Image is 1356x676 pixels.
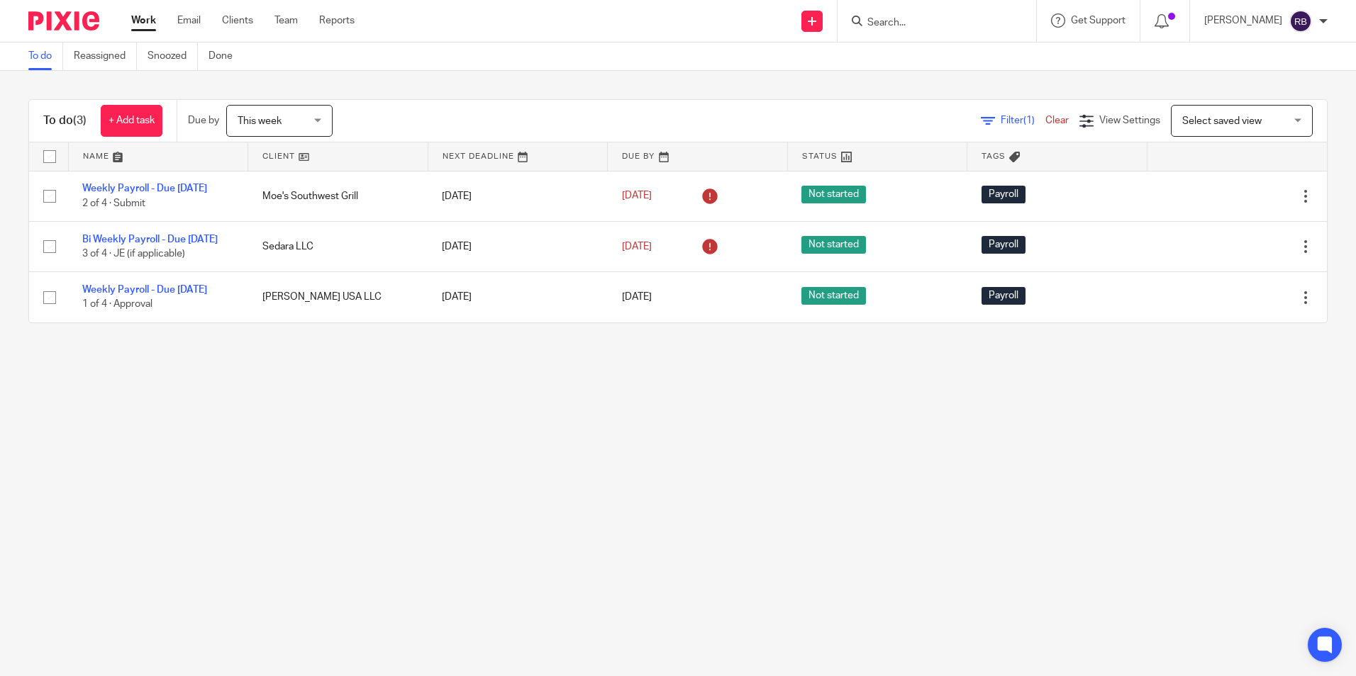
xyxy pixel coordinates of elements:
[73,115,87,126] span: (3)
[866,17,994,30] input: Search
[1182,116,1262,126] span: Select saved view
[1289,10,1312,33] img: svg%3E
[28,11,99,30] img: Pixie
[148,43,198,70] a: Snoozed
[177,13,201,28] a: Email
[248,171,428,221] td: Moe's Southwest Grill
[428,171,608,221] td: [DATE]
[209,43,243,70] a: Done
[982,186,1026,203] span: Payroll
[1071,16,1126,26] span: Get Support
[82,249,185,259] span: 3 of 4 · JE (if applicable)
[1023,116,1035,125] span: (1)
[82,300,152,310] span: 1 of 4 · Approval
[1099,116,1160,125] span: View Settings
[248,221,428,271] td: Sedara LLC
[82,184,207,193] a: Weekly Payroll - Due [DATE]
[131,13,156,28] a: Work
[248,272,428,322] td: [PERSON_NAME] USA LLC
[982,287,1026,305] span: Payroll
[28,43,63,70] a: To do
[74,43,137,70] a: Reassigned
[801,236,866,254] span: Not started
[982,152,1006,160] span: Tags
[82,285,207,295] a: Weekly Payroll - Due [DATE]
[43,113,87,128] h1: To do
[428,221,608,271] td: [DATE]
[82,235,218,244] a: Bi Weekly Payroll - Due [DATE]
[801,186,866,203] span: Not started
[1045,116,1069,125] a: Clear
[274,13,298,28] a: Team
[801,287,866,305] span: Not started
[982,236,1026,254] span: Payroll
[319,13,355,28] a: Reports
[188,113,219,128] p: Due by
[622,292,652,302] span: [DATE]
[622,242,652,252] span: [DATE]
[1001,116,1045,125] span: Filter
[1204,13,1282,28] p: [PERSON_NAME]
[222,13,253,28] a: Clients
[428,272,608,322] td: [DATE]
[238,116,282,126] span: This week
[622,191,652,201] span: [DATE]
[101,105,162,137] a: + Add task
[82,198,145,208] span: 2 of 4 · Submit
